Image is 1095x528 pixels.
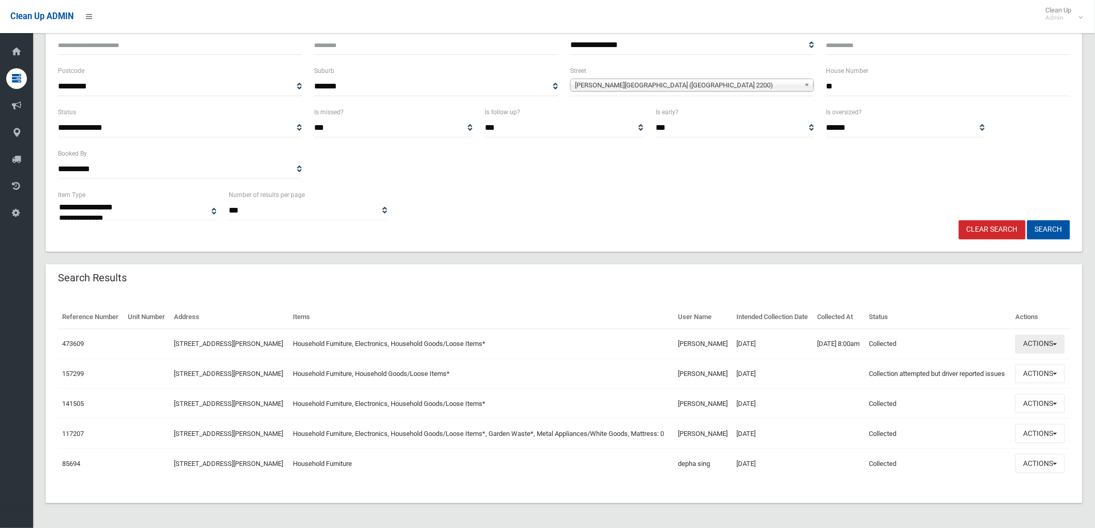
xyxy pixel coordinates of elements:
a: [STREET_ADDRESS][PERSON_NAME] [174,400,283,408]
header: Search Results [46,268,139,288]
td: Household Furniture [289,449,674,478]
td: Collected [865,329,1011,359]
label: Status [58,107,76,118]
a: 85694 [62,460,80,467]
span: Clean Up [1041,6,1082,22]
label: Number of results per page [229,189,305,201]
td: Collected [865,419,1011,449]
td: [PERSON_NAME] [674,389,733,419]
td: Collected [865,389,1011,419]
td: Household Furniture, Electronics, Household Goods/Loose Items* [289,329,674,359]
td: Household Furniture, Electronics, Household Goods/Loose Items*, Garden Waste*, Metal Appliances/W... [289,419,674,449]
label: Is early? [656,107,678,118]
td: Collected [865,449,1011,478]
th: Reference Number [58,306,124,329]
td: Household Furniture, Electronics, Household Goods/Loose Items* [289,389,674,419]
a: [STREET_ADDRESS][PERSON_NAME] [174,460,283,467]
th: Intended Collection Date [733,306,813,329]
td: Collection attempted but driver reported issues [865,359,1011,389]
label: Is oversized? [826,107,862,118]
a: Clear Search [959,220,1026,239]
a: [STREET_ADDRESS][PERSON_NAME] [174,340,283,348]
td: [DATE] [733,359,813,389]
a: 141505 [62,400,84,408]
button: Actions [1015,424,1065,443]
td: [DATE] [733,389,813,419]
a: 157299 [62,370,84,378]
label: Street [570,65,586,77]
td: depha sing [674,449,733,478]
small: Admin [1046,14,1072,22]
button: Actions [1015,365,1065,384]
td: Household Furniture, Household Goods/Loose Items* [289,359,674,389]
button: Actions [1015,335,1065,354]
a: 473609 [62,340,84,348]
th: Status [865,306,1011,329]
td: [DATE] [733,419,813,449]
a: 117207 [62,430,84,438]
td: [DATE] [733,329,813,359]
a: [STREET_ADDRESS][PERSON_NAME] [174,370,283,378]
td: [DATE] 8:00am [813,329,865,359]
th: Unit Number [124,306,170,329]
th: Actions [1011,306,1070,329]
th: Address [170,306,289,329]
label: House Number [826,65,869,77]
label: Is missed? [314,107,344,118]
label: Is follow up? [485,107,520,118]
td: [PERSON_NAME] [674,329,733,359]
th: User Name [674,306,733,329]
button: Actions [1015,394,1065,413]
td: [DATE] [733,449,813,478]
button: Search [1027,220,1070,239]
label: Suburb [314,65,334,77]
span: [PERSON_NAME][GEOGRAPHIC_DATA] ([GEOGRAPHIC_DATA] 2200) [575,79,800,92]
td: [PERSON_NAME] [674,359,733,389]
th: Collected At [813,306,865,329]
label: Postcode [58,65,84,77]
span: Clean Up ADMIN [10,11,73,21]
td: [PERSON_NAME] [674,419,733,449]
th: Items [289,306,674,329]
a: [STREET_ADDRESS][PERSON_NAME] [174,430,283,438]
button: Actions [1015,454,1065,473]
label: Item Type [58,189,85,201]
label: Booked By [58,148,87,159]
